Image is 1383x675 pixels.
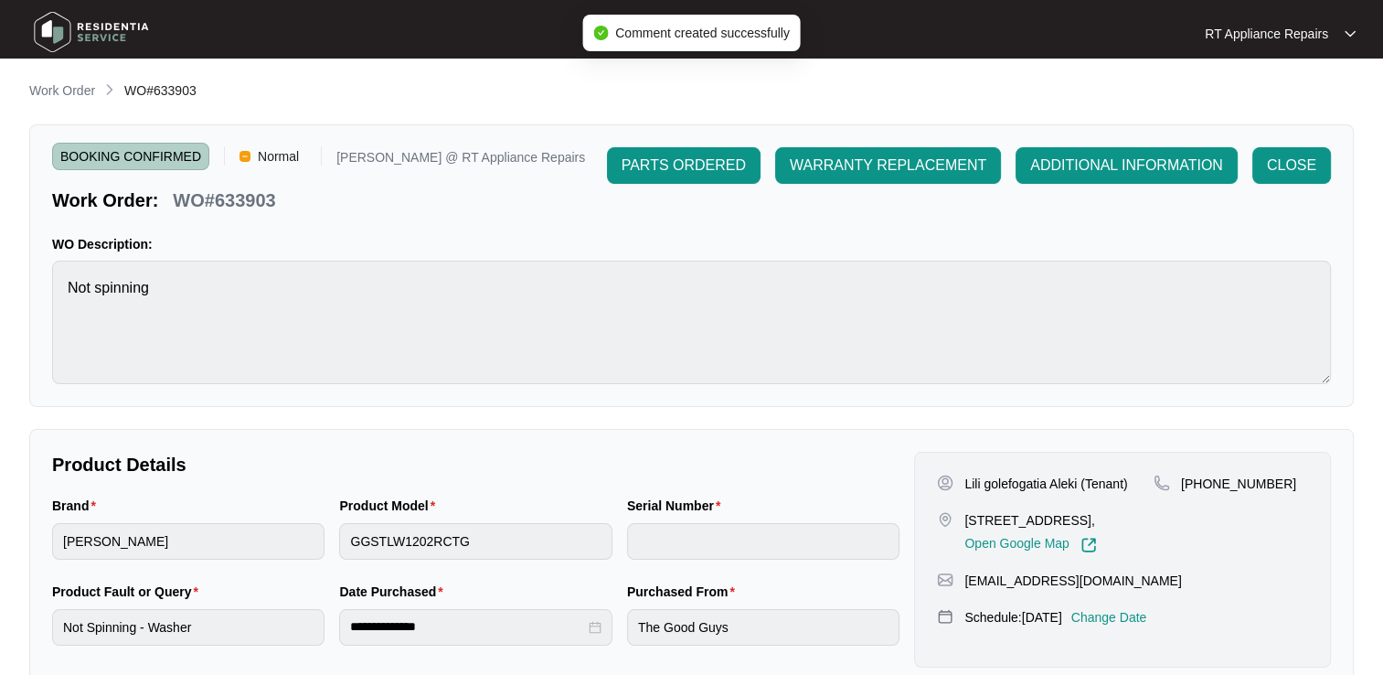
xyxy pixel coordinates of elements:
span: ADDITIONAL INFORMATION [1030,155,1223,177]
span: CLOSE [1267,155,1316,177]
p: WO#633903 [173,187,275,213]
textarea: Not spinning [52,261,1331,384]
input: Purchased From [627,609,899,646]
a: Open Google Map [964,537,1096,553]
label: Product Fault or Query [52,583,206,601]
label: Serial Number [627,497,728,515]
label: Date Purchased [339,583,450,601]
img: residentia service logo [27,5,155,59]
img: dropdown arrow [1345,29,1356,38]
p: Product Details [52,452,899,477]
span: check-circle [593,26,608,40]
p: RT Appliance Repairs [1205,25,1328,43]
button: WARRANTY REPLACEMENT [775,147,1001,184]
img: Link-External [1080,537,1097,553]
p: [PHONE_NUMBER] [1181,475,1296,493]
img: map-pin [1154,475,1170,491]
label: Product Model [339,497,442,515]
span: PARTS ORDERED [622,155,746,177]
p: [EMAIL_ADDRESS][DOMAIN_NAME] [964,572,1181,590]
p: [STREET_ADDRESS], [964,511,1096,530]
img: chevron-right [102,82,117,97]
a: Work Order [26,81,99,102]
input: Serial Number [627,523,899,560]
label: Brand [52,497,103,515]
img: map-pin [937,511,953,528]
p: WO Description: [52,235,1331,253]
p: Schedule: [DATE] [964,608,1061,627]
input: Product Model [339,523,612,560]
button: CLOSE [1252,147,1331,184]
span: WARRANTY REPLACEMENT [790,155,986,177]
label: Purchased From [627,583,742,601]
span: WO#633903 [124,83,197,98]
p: Change Date [1071,608,1147,627]
span: Comment created successfully [615,26,790,40]
img: map-pin [937,572,953,588]
p: Lili golefogatia Aleki (Tenant) [964,475,1127,493]
p: Work Order [29,81,95,100]
span: BOOKING CONFIRMED [52,143,209,170]
p: [PERSON_NAME] @ RT Appliance Repairs [336,151,585,170]
img: Vercel Logo [239,151,250,162]
input: Product Fault or Query [52,609,324,646]
button: ADDITIONAL INFORMATION [1016,147,1238,184]
input: Brand [52,523,324,560]
p: Work Order: [52,187,158,213]
input: Date Purchased [350,617,584,637]
img: user-pin [937,475,953,491]
img: map-pin [937,608,953,625]
span: Normal [250,143,306,170]
button: PARTS ORDERED [607,147,761,184]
